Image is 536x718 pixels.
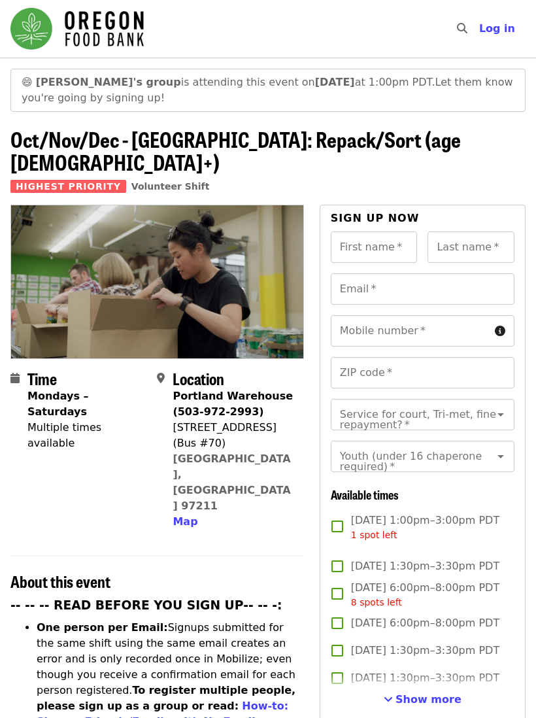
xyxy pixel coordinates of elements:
[331,212,420,224] span: Sign up now
[331,486,399,503] span: Available times
[495,325,505,337] i: circle-info icon
[27,367,57,390] span: Time
[475,13,486,44] input: Search
[457,22,467,35] i: search icon
[36,76,435,88] span: is attending this event on at 1:00pm PDT.
[479,22,515,35] span: Log in
[173,453,290,512] a: [GEOGRAPHIC_DATA], [GEOGRAPHIC_DATA] 97211
[351,530,397,540] span: 1 spot left
[395,693,461,706] span: Show more
[27,390,89,418] strong: Mondays – Saturdays
[10,180,126,193] span: Highest Priority
[10,8,144,50] img: Oregon Food Bank - Home
[11,205,303,358] img: Oct/Nov/Dec - Portland: Repack/Sort (age 8+) organized by Oregon Food Bank
[27,420,146,451] div: Multiple times available
[173,515,197,528] span: Map
[351,643,499,658] span: [DATE] 1:30pm–3:30pm PDT
[331,315,490,347] input: Mobile number
[315,76,355,88] strong: [DATE]
[351,580,499,609] span: [DATE] 6:00pm–8:00pm PDT
[10,372,20,385] i: calendar icon
[173,367,224,390] span: Location
[492,405,510,424] button: Open
[173,390,293,418] strong: Portland Warehouse (503-972-2993)
[351,597,402,607] span: 8 spots left
[37,684,295,712] strong: To register multiple people, please sign up as a group or read:
[331,231,418,263] input: First name
[173,420,293,436] div: [STREET_ADDRESS]
[10,598,282,612] strong: -- -- -- READ BEFORE YOU SIGN UP-- -- -:
[351,558,499,574] span: [DATE] 1:30pm–3:30pm PDT
[36,76,181,88] strong: [PERSON_NAME]'s group
[173,436,293,451] div: (Bus #70)
[351,670,499,686] span: [DATE] 1:30pm–3:30pm PDT
[157,372,165,385] i: map-marker-alt icon
[10,570,110,592] span: About this event
[331,273,514,305] input: Email
[173,514,197,530] button: Map
[492,447,510,466] button: Open
[351,513,499,542] span: [DATE] 1:00pm–3:00pm PDT
[37,621,168,634] strong: One person per Email:
[131,181,210,192] a: Volunteer Shift
[22,76,33,88] span: grinning face emoji
[469,16,526,42] button: Log in
[331,357,514,388] input: ZIP code
[10,124,461,177] span: Oct/Nov/Dec - [GEOGRAPHIC_DATA]: Repack/Sort (age [DEMOGRAPHIC_DATA]+)
[427,231,514,263] input: Last name
[384,692,461,708] button: See more timeslots
[351,615,499,631] span: [DATE] 6:00pm–8:00pm PDT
